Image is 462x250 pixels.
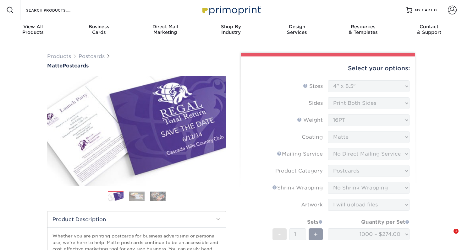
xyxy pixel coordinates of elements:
[132,24,198,29] span: Direct Mail
[47,69,226,193] img: Matte 01
[396,24,462,35] div: & Support
[264,20,330,40] a: DesignServices
[264,24,330,35] div: Services
[330,20,396,40] a: Resources& Templates
[132,20,198,40] a: Direct MailMarketing
[47,63,63,69] span: Matte
[79,53,105,59] a: Postcards
[47,53,71,59] a: Products
[454,229,459,234] span: 1
[47,211,226,227] h2: Product Description
[198,20,264,40] a: Shop ByIndustry
[2,231,53,248] iframe: Google Customer Reviews
[330,24,396,35] div: & Templates
[434,8,437,12] span: 0
[150,191,166,201] img: Postcards 03
[129,191,145,201] img: Postcards 02
[330,24,396,29] span: Resources
[246,56,410,80] div: Select your options:
[396,20,462,40] a: Contact& Support
[264,24,330,29] span: Design
[396,24,462,29] span: Contact
[198,24,264,29] span: Shop By
[47,63,226,69] a: MattePostcards
[25,6,87,14] input: SEARCH PRODUCTS.....
[66,24,132,29] span: Business
[441,229,456,244] iframe: Intercom live chat
[198,24,264,35] div: Industry
[66,24,132,35] div: Cards
[108,191,124,202] img: Postcards 01
[200,3,262,17] img: Primoprint
[47,63,226,69] h1: Postcards
[415,8,433,13] span: MY CART
[66,20,132,40] a: BusinessCards
[132,24,198,35] div: Marketing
